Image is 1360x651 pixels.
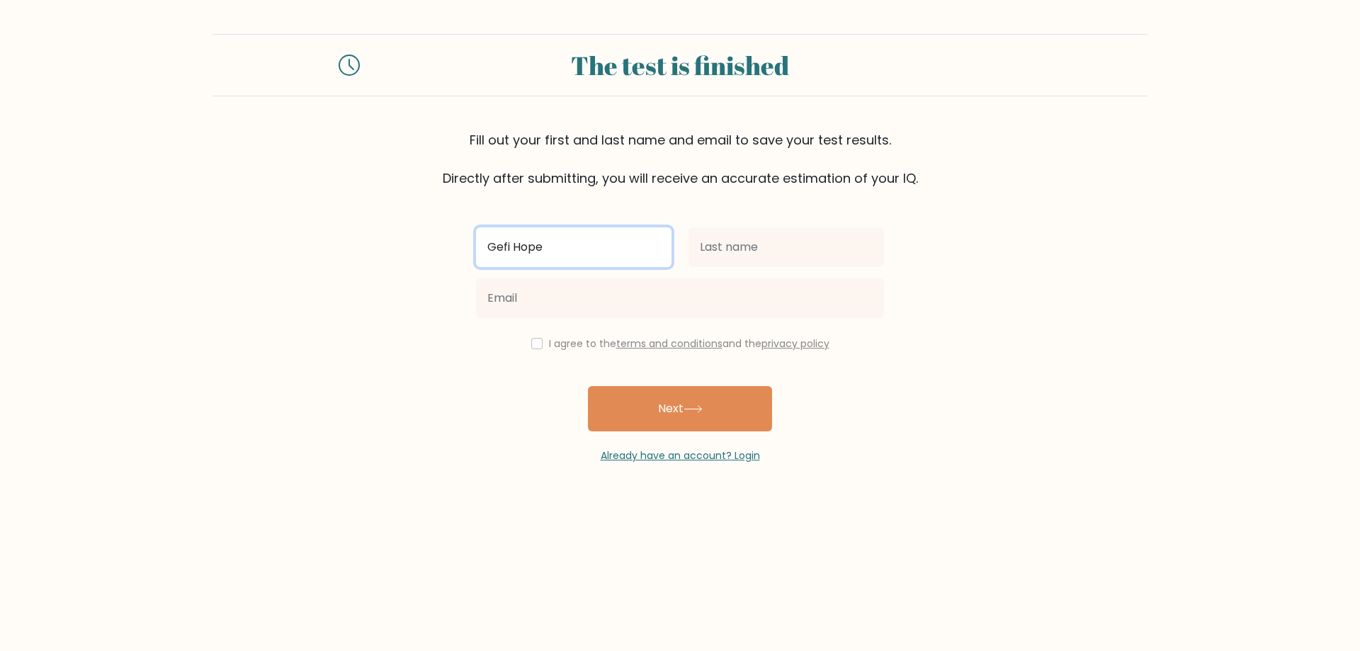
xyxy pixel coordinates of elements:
input: First name [476,227,671,267]
div: Fill out your first and last name and email to save your test results. Directly after submitting,... [212,130,1147,188]
input: Email [476,278,884,318]
input: Last name [688,227,884,267]
button: Next [588,386,772,431]
a: privacy policy [761,336,829,351]
a: terms and conditions [616,336,722,351]
a: Already have an account? Login [601,448,760,463]
label: I agree to the and the [549,336,829,351]
div: The test is finished [377,46,983,84]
